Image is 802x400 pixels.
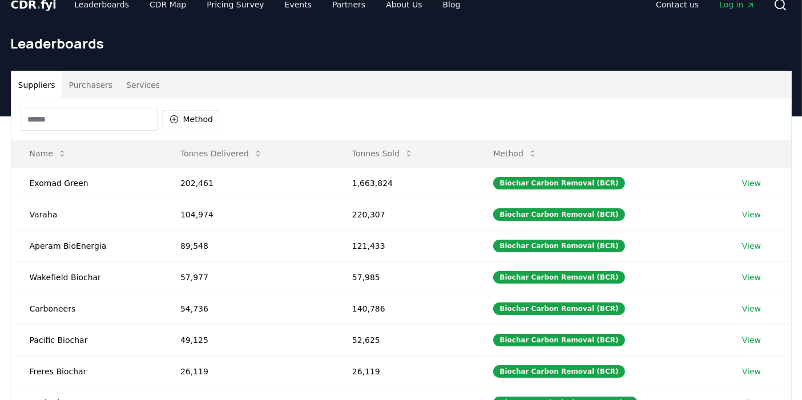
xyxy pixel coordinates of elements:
button: Method [162,110,221,128]
td: Exomad Green [11,167,162,199]
td: 26,119 [334,355,475,387]
td: 52,625 [334,324,475,355]
div: Biochar Carbon Removal (BCR) [493,208,624,221]
div: Biochar Carbon Removal (BCR) [493,302,624,315]
div: Biochar Carbon Removal (BCR) [493,240,624,252]
button: Method [484,142,546,165]
td: 202,461 [162,167,334,199]
a: View [742,366,761,377]
td: Pacific Biochar [11,324,162,355]
td: 57,977 [162,261,334,293]
td: 54,736 [162,293,334,324]
button: Tonnes Sold [343,142,422,165]
td: 57,985 [334,261,475,293]
td: Aperam BioEnergia [11,230,162,261]
div: Biochar Carbon Removal (BCR) [493,271,624,284]
td: 220,307 [334,199,475,230]
td: Wakefield Biochar [11,261,162,293]
button: Tonnes Delivered [171,142,272,165]
div: Biochar Carbon Removal (BCR) [493,334,624,346]
td: 49,125 [162,324,334,355]
td: 140,786 [334,293,475,324]
a: View [742,272,761,283]
td: 89,548 [162,230,334,261]
button: Purchasers [62,71,119,99]
td: 26,119 [162,355,334,387]
a: View [742,209,761,220]
td: 1,663,824 [334,167,475,199]
a: View [742,303,761,314]
td: Varaha [11,199,162,230]
h1: Leaderboards [11,34,792,52]
a: View [742,177,761,189]
td: Freres Biochar [11,355,162,387]
td: 104,974 [162,199,334,230]
button: Services [119,71,167,99]
div: Biochar Carbon Removal (BCR) [493,177,624,189]
button: Suppliers [11,71,62,99]
div: Biochar Carbon Removal (BCR) [493,365,624,378]
td: Carboneers [11,293,162,324]
td: 121,433 [334,230,475,261]
button: Name [21,142,76,165]
a: View [742,334,761,346]
a: View [742,240,761,252]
